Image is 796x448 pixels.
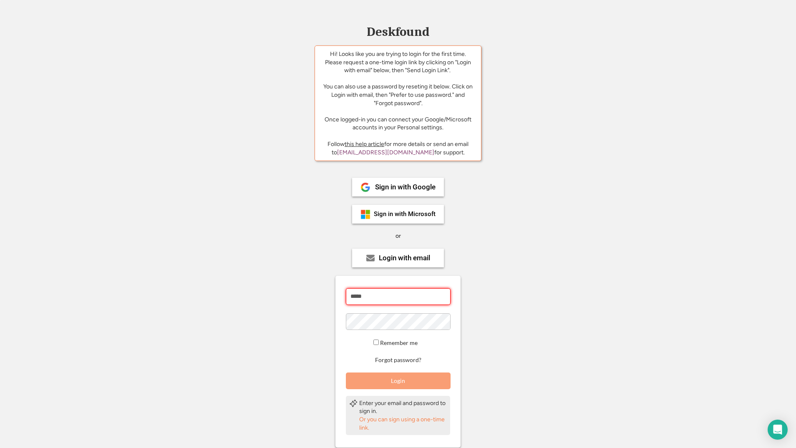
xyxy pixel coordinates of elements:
button: Login [346,372,451,389]
a: [EMAIL_ADDRESS][DOMAIN_NAME] [337,149,434,156]
div: Deskfound [363,25,433,38]
img: ms-symbollockup_mssymbol_19.png [360,209,370,219]
div: Enter your email and password to sign in. [359,399,447,415]
div: Follow for more details or send an email to for support. [321,140,475,156]
label: Remember me [380,339,418,346]
img: 1024px-Google__G__Logo.svg.png [360,182,370,192]
a: this help article [345,141,384,148]
div: Open Intercom Messenger [768,420,788,440]
button: Forgot password? [374,356,423,364]
div: Login with email [379,254,430,262]
div: Sign in with Google [375,184,436,191]
div: Hi! Looks like you are trying to login for the first time. Please request a one-time login link b... [321,50,475,132]
div: or [395,232,401,240]
div: Sign in with Microsoft [374,211,436,217]
div: Or you can sign using a one-time link. [359,415,447,432]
